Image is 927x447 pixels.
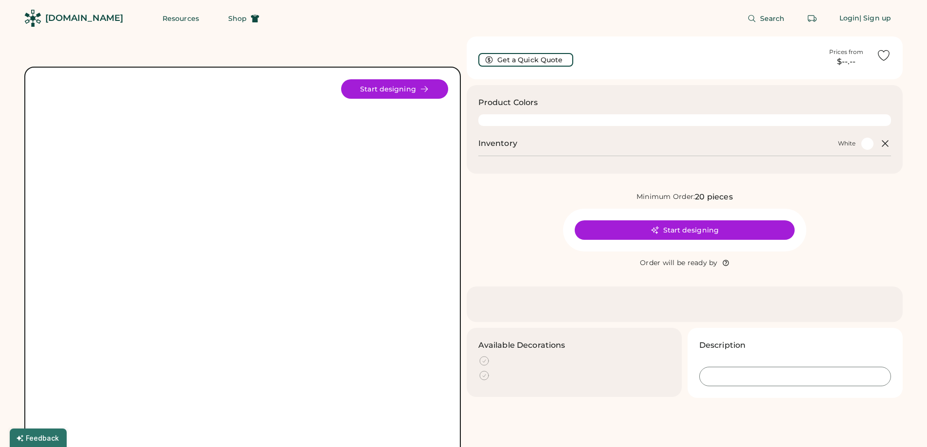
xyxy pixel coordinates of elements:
[151,9,211,28] button: Resources
[478,138,517,149] h2: Inventory
[838,140,855,147] div: White
[341,79,448,99] button: Start designing
[839,14,860,23] div: Login
[575,220,795,240] button: Start designing
[478,340,565,351] h3: Available Decorations
[45,12,123,24] div: [DOMAIN_NAME]
[478,53,573,67] button: Get a Quick Quote
[822,56,871,68] div: $--.--
[699,340,746,351] h3: Description
[640,258,718,268] div: Order will be ready by
[478,97,538,108] h3: Product Colors
[24,10,41,27] img: Rendered Logo - Screens
[695,191,732,203] div: 20 pieces
[217,9,271,28] button: Shop
[228,15,247,22] span: Shop
[736,9,797,28] button: Search
[829,48,863,56] div: Prices from
[636,192,695,202] div: Minimum Order:
[760,15,785,22] span: Search
[859,14,891,23] div: | Sign up
[802,9,822,28] button: Retrieve an order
